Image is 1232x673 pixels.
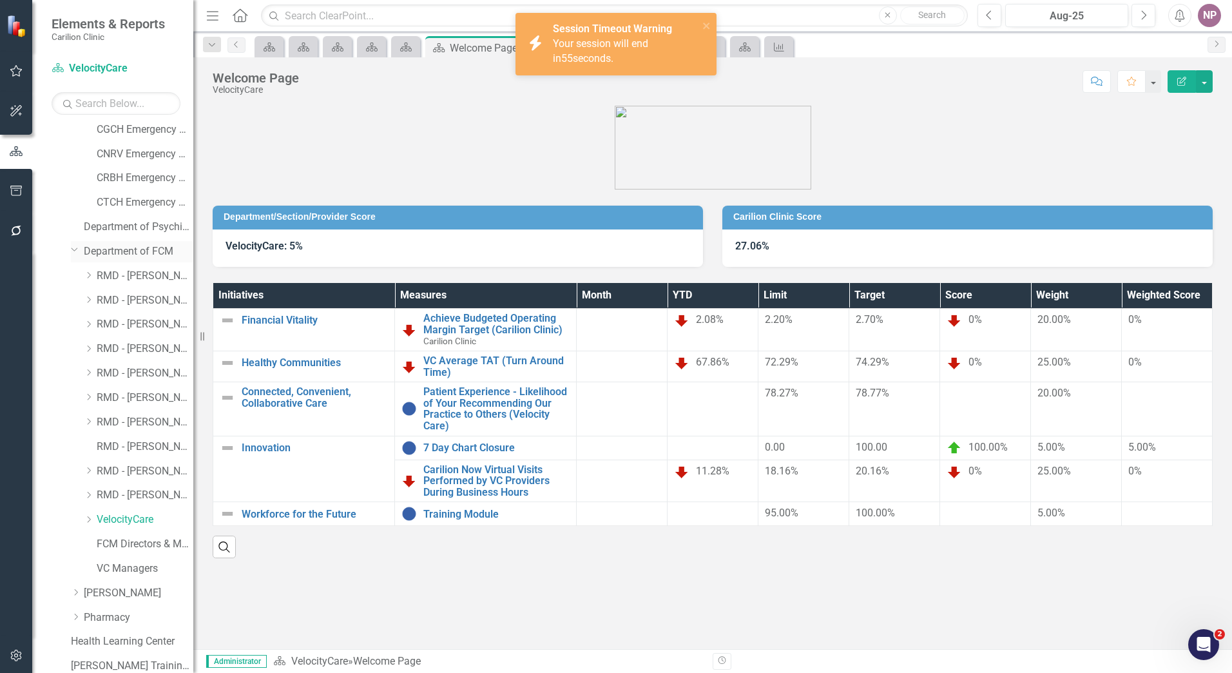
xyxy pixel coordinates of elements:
[97,147,193,162] a: CNRV Emergency Medicine
[220,506,235,522] img: Not Defined
[71,634,193,649] a: Health Learning Center
[213,502,395,526] td: Double-Click to Edit Right Click for Context Menu
[97,342,193,356] a: RMD - [PERSON_NAME]
[765,507,798,519] span: 95.00%
[968,465,982,477] span: 0%
[900,6,965,24] button: Search
[674,355,689,371] img: Below Plan
[696,356,729,368] span: 67.86%
[561,52,573,64] span: 55
[273,654,703,669] div: »
[423,336,476,346] span: Carilion Clinic
[206,655,267,668] span: Administrator
[615,106,811,190] img: carilion%20clinic%20logo%202.0.png
[856,465,889,477] span: 20.16%
[401,506,417,522] img: No Information
[353,655,421,667] div: Welcome Page
[1037,465,1071,477] span: 25.00%
[1188,629,1219,660] iframe: Intercom live chat
[213,309,395,351] td: Double-Click to Edit Right Click for Context Menu
[1128,465,1142,477] span: 0%
[765,441,785,453] span: 0.00
[213,382,395,436] td: Double-Click to Edit Right Click for Context Menu
[242,442,388,454] a: Innovation
[1005,4,1128,27] button: Aug-25
[765,465,798,477] span: 18.16%
[423,509,570,520] a: Training Module
[968,356,982,368] span: 0%
[52,32,165,42] small: Carilion Clinic
[84,244,193,259] a: Department of FCM
[52,16,165,32] span: Elements & Reports
[968,313,982,326] span: 0%
[261,5,968,27] input: Search ClearPoint...
[395,502,577,526] td: Double-Click to Edit Right Click for Context Menu
[401,322,417,338] img: Below Plan
[918,10,946,20] span: Search
[395,309,577,351] td: Double-Click to Edit Right Click for Context Menu
[1128,441,1156,453] span: 5.00%
[84,610,193,625] a: Pharmacy
[765,313,793,326] span: 2.20%
[220,313,235,328] img: Not Defined
[97,366,193,381] a: RMD - [PERSON_NAME]
[97,195,193,210] a: CTCH Emergency Medicine
[765,356,798,368] span: 72.29%
[220,390,235,405] img: Not Defined
[1128,356,1142,368] span: 0%
[1215,629,1225,639] span: 2
[1128,313,1142,326] span: 0%
[395,351,577,382] td: Double-Click to Edit Right Click for Context Menu
[97,561,193,576] a: VC Managers
[401,401,417,416] img: No Information
[97,317,193,332] a: RMD - [PERSON_NAME]
[947,440,962,456] img: On Target
[97,440,193,454] a: RMD - [PERSON_NAME]
[856,507,895,519] span: 100.00%
[735,240,769,252] strong: 27.06%
[242,315,388,326] a: Financial Vitality
[242,509,388,520] a: Workforce for the Future
[423,355,570,378] a: VC Average TAT (Turn Around Time)
[1037,356,1071,368] span: 25.00%
[6,15,29,37] img: ClearPoint Strategy
[97,512,193,527] a: VelocityCare
[291,655,348,667] a: VelocityCare
[1198,4,1221,27] button: NP
[1037,313,1071,326] span: 20.00%
[702,18,711,33] button: close
[1037,387,1071,399] span: 20.00%
[423,464,570,498] a: Carilion Now Virtual Visits Performed by VC Providers During Business Hours
[213,71,299,85] div: Welcome Page
[220,440,235,456] img: Not Defined
[213,436,395,502] td: Double-Click to Edit Right Click for Context Menu
[52,92,180,115] input: Search Below...
[395,436,577,460] td: Double-Click to Edit Right Click for Context Menu
[1037,441,1065,453] span: 5.00%
[947,355,962,371] img: Below Plan
[395,382,577,436] td: Double-Click to Edit Right Click for Context Menu
[856,356,889,368] span: 74.29%
[220,355,235,371] img: Not Defined
[226,240,303,252] strong: VelocityCare: 5%
[423,386,570,431] a: Patient Experience - Likelihood of Your Recommending Our Practice to Others (Velocity Care)
[213,85,299,95] div: VelocityCare
[401,473,417,489] img: Below Plan
[395,460,577,502] td: Double-Click to Edit Right Click for Context Menu
[856,387,889,399] span: 78.77%
[97,122,193,137] a: CGCH Emergency Medicine
[97,488,193,503] a: RMD - [PERSON_NAME]
[765,387,798,399] span: 78.27%
[224,212,697,222] h3: Department/Section/Provider Score
[401,440,417,456] img: No Information
[52,61,180,76] a: VelocityCare
[1010,8,1124,24] div: Aug-25
[423,313,570,335] a: Achieve Budgeted Operating Margin Target (Carilion Clinic)
[97,171,193,186] a: CRBH Emergency Medicine
[947,464,962,480] img: Below Plan
[1037,507,1065,519] span: 5.00%
[213,351,395,382] td: Double-Click to Edit Right Click for Context Menu
[423,442,570,454] a: 7 Day Chart Closure
[553,37,648,64] span: Your session will end in seconds.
